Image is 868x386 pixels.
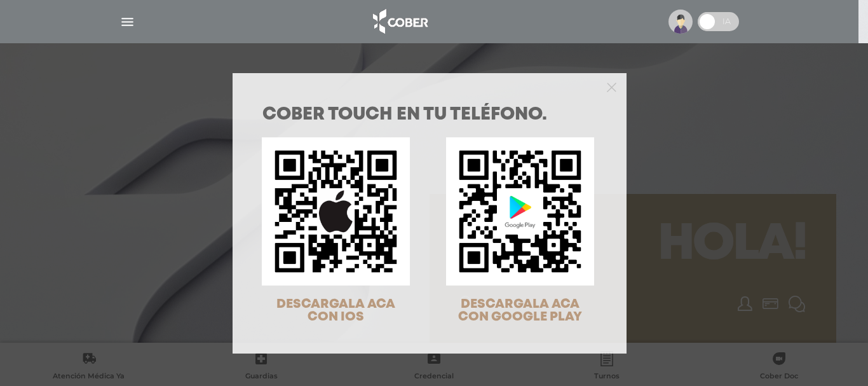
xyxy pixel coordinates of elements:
button: Close [607,81,616,92]
span: DESCARGALA ACA CON GOOGLE PLAY [458,298,582,323]
img: qr-code [262,137,410,286]
h1: COBER TOUCH en tu teléfono. [262,106,597,124]
img: qr-code [446,137,594,286]
span: DESCARGALA ACA CON IOS [276,298,395,323]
